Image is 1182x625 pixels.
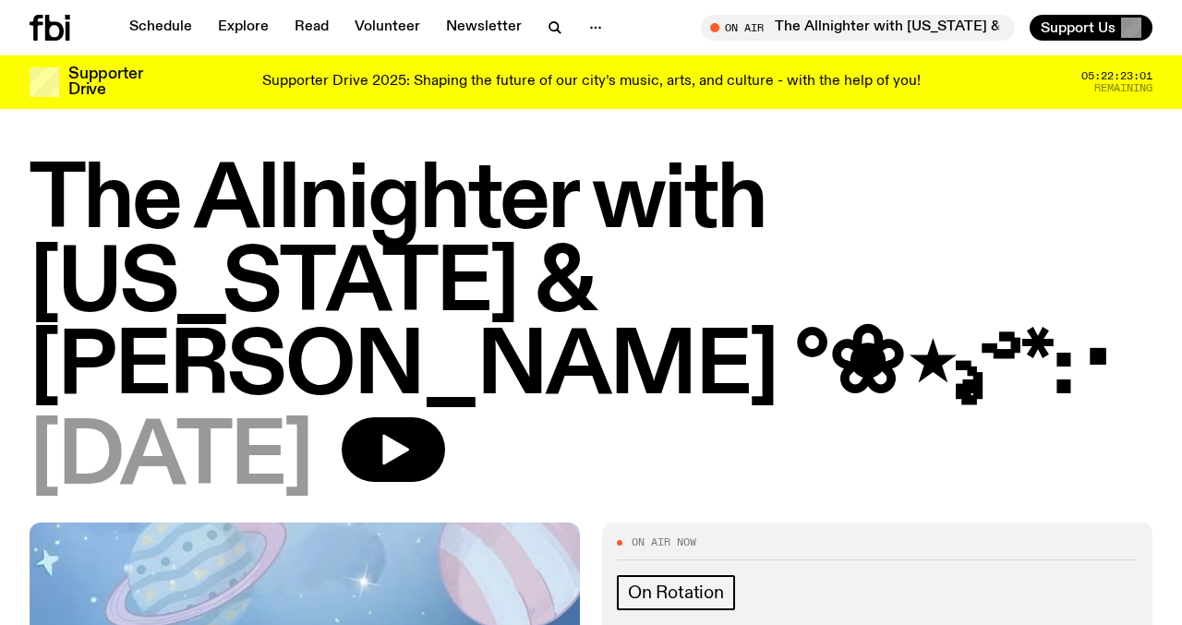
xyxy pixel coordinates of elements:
span: Support Us [1041,19,1116,36]
a: Volunteer [344,15,431,41]
span: [DATE] [30,417,312,500]
a: On Rotation [617,575,735,610]
h1: The Allnighter with [US_STATE] & [PERSON_NAME] °❀⋆.ೃ࿔*:･ [30,161,1152,410]
a: Read [283,15,340,41]
a: Newsletter [435,15,533,41]
p: Supporter Drive 2025: Shaping the future of our city’s music, arts, and culture - with the help o... [262,74,921,90]
span: On Air Now [632,537,696,547]
span: Remaining [1094,83,1152,93]
span: 05:22:23:01 [1081,71,1152,81]
a: Explore [207,15,280,41]
span: On Rotation [628,583,724,603]
a: Schedule [118,15,203,41]
button: Support Us [1030,15,1152,41]
h3: Supporter Drive [68,66,142,98]
button: On AirThe Allnighter with [US_STATE] & [PERSON_NAME] °❀⋆.ೃ࿔*:･ [701,15,1015,41]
